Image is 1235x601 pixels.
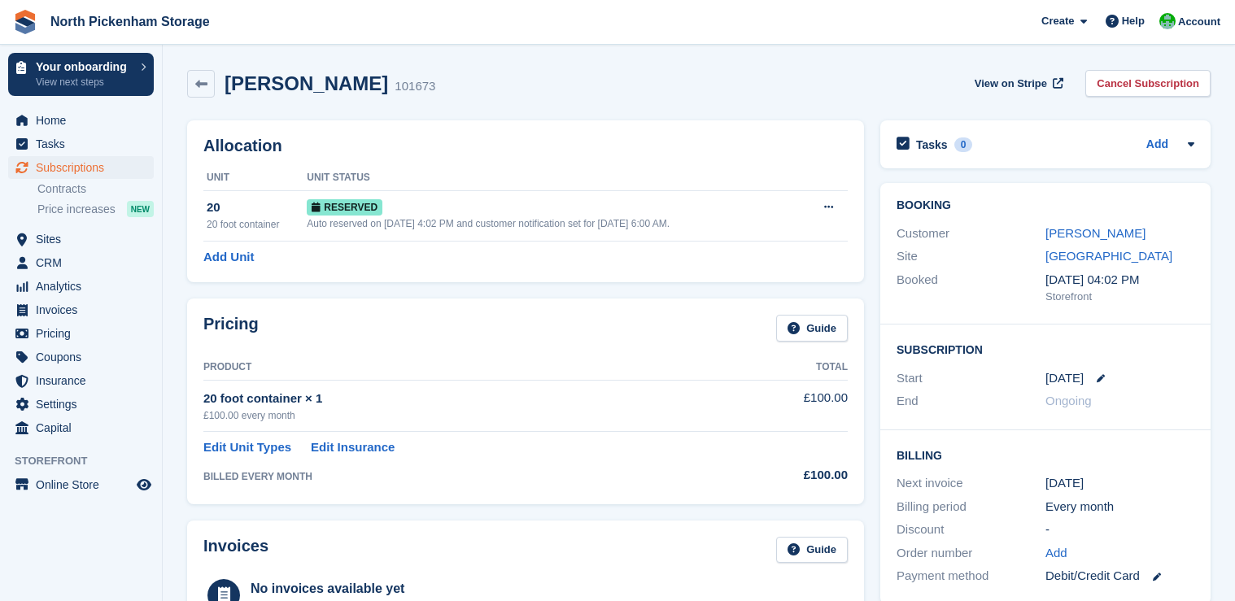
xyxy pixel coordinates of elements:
[8,156,154,179] a: menu
[1159,13,1176,29] img: Chris Gulliver
[251,579,469,599] div: No invoices available yet
[36,473,133,496] span: Online Store
[203,408,727,423] div: £100.00 every month
[897,392,1045,411] div: End
[8,109,154,132] a: menu
[8,275,154,298] a: menu
[975,76,1047,92] span: View on Stripe
[1045,498,1194,516] div: Every month
[1041,13,1074,29] span: Create
[8,228,154,250] a: menu
[897,341,1194,357] h2: Subscription
[36,109,133,132] span: Home
[15,453,162,469] span: Storefront
[203,165,307,191] th: Unit
[897,520,1045,539] div: Discount
[8,416,154,439] a: menu
[727,355,848,381] th: Total
[307,165,801,191] th: Unit Status
[897,369,1045,388] div: Start
[1178,14,1220,30] span: Account
[37,202,116,217] span: Price increases
[8,393,154,416] a: menu
[916,137,948,152] h2: Tasks
[44,8,216,35] a: North Pickenham Storage
[727,380,848,431] td: £100.00
[897,199,1194,212] h2: Booking
[37,181,154,197] a: Contracts
[36,393,133,416] span: Settings
[36,133,133,155] span: Tasks
[36,75,133,89] p: View next steps
[203,137,848,155] h2: Allocation
[1045,544,1067,563] a: Add
[897,247,1045,266] div: Site
[897,446,1194,463] h2: Billing
[8,473,154,496] a: menu
[36,322,133,345] span: Pricing
[8,133,154,155] a: menu
[203,537,268,564] h2: Invoices
[1045,271,1194,290] div: [DATE] 04:02 PM
[36,275,133,298] span: Analytics
[395,77,435,96] div: 101673
[1122,13,1145,29] span: Help
[897,498,1045,516] div: Billing period
[36,369,133,392] span: Insurance
[8,369,154,392] a: menu
[897,224,1045,243] div: Customer
[8,298,154,321] a: menu
[776,537,848,564] a: Guide
[897,474,1045,493] div: Next invoice
[36,156,133,179] span: Subscriptions
[207,198,307,217] div: 20
[203,469,727,484] div: BILLED EVERY MONTH
[1045,567,1194,586] div: Debit/Credit Card
[37,200,154,218] a: Price increases NEW
[127,201,154,217] div: NEW
[1045,520,1194,539] div: -
[1045,226,1146,240] a: [PERSON_NAME]
[36,61,133,72] p: Your onboarding
[203,315,259,342] h2: Pricing
[307,199,382,216] span: Reserved
[36,228,133,250] span: Sites
[207,217,307,232] div: 20 foot container
[225,72,388,94] h2: [PERSON_NAME]
[1045,474,1194,493] div: [DATE]
[1045,394,1092,407] span: Ongoing
[8,251,154,274] a: menu
[1045,369,1084,388] time: 2025-08-28 00:00:00 UTC
[134,475,154,494] a: Preview store
[727,466,848,485] div: £100.00
[8,346,154,368] a: menu
[13,10,37,34] img: stora-icon-8386f47178a22dfd0bd8f6a31ec36ba5ce8667c1dd55bd0f319d3a0aa187defe.svg
[1146,136,1168,155] a: Add
[897,271,1045,305] div: Booked
[954,137,973,152] div: 0
[36,298,133,321] span: Invoices
[1045,249,1172,263] a: [GEOGRAPHIC_DATA]
[203,390,727,408] div: 20 foot container × 1
[8,322,154,345] a: menu
[36,346,133,368] span: Coupons
[36,251,133,274] span: CRM
[776,315,848,342] a: Guide
[36,416,133,439] span: Capital
[8,53,154,96] a: Your onboarding View next steps
[203,248,254,267] a: Add Unit
[203,355,727,381] th: Product
[203,438,291,457] a: Edit Unit Types
[1085,70,1211,97] a: Cancel Subscription
[897,544,1045,563] div: Order number
[307,216,801,231] div: Auto reserved on [DATE] 4:02 PM and customer notification set for [DATE] 6:00 AM.
[311,438,395,457] a: Edit Insurance
[897,567,1045,586] div: Payment method
[1045,289,1194,305] div: Storefront
[968,70,1067,97] a: View on Stripe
